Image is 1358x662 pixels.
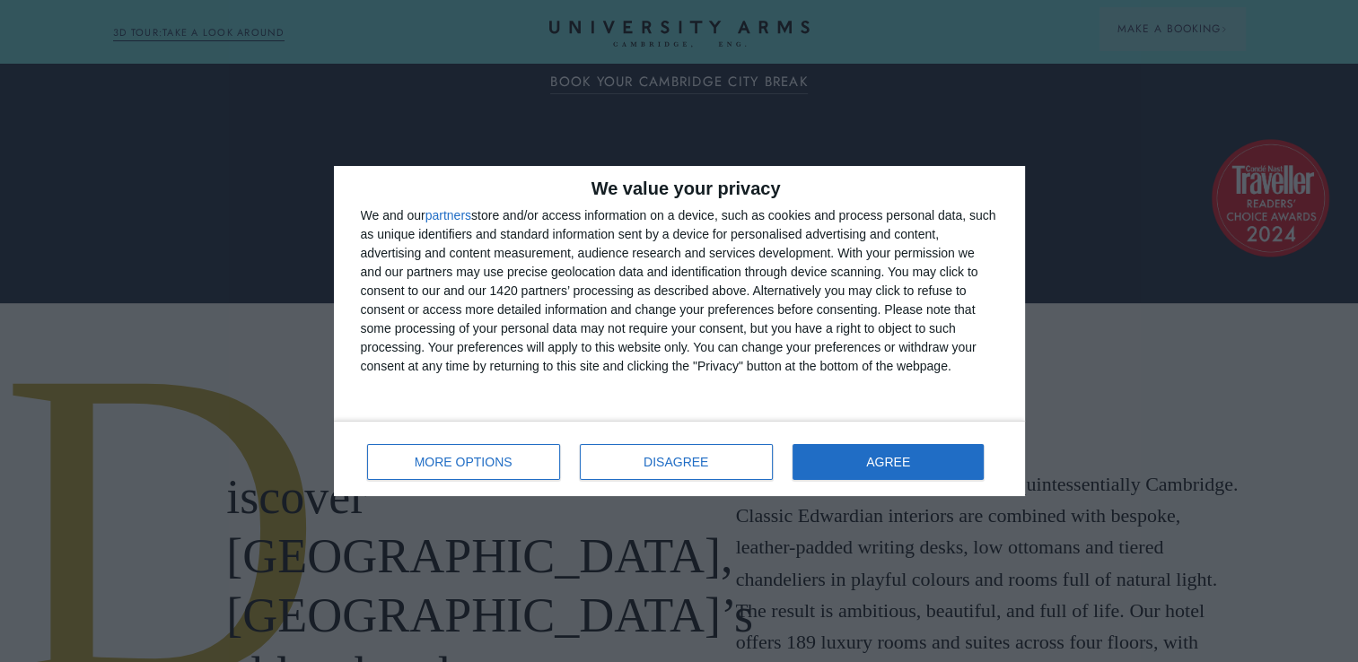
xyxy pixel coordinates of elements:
h2: We value your privacy [361,179,998,197]
button: MORE OPTIONS [367,444,560,480]
span: DISAGREE [644,456,708,468]
button: AGREE [793,444,985,480]
button: partners [425,209,471,222]
button: DISAGREE [580,444,773,480]
div: We and our store and/or access information on a device, such as cookies and process personal data... [361,206,998,376]
div: qc-cmp2-ui [334,166,1025,496]
span: AGREE [866,456,910,468]
span: MORE OPTIONS [415,456,513,468]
